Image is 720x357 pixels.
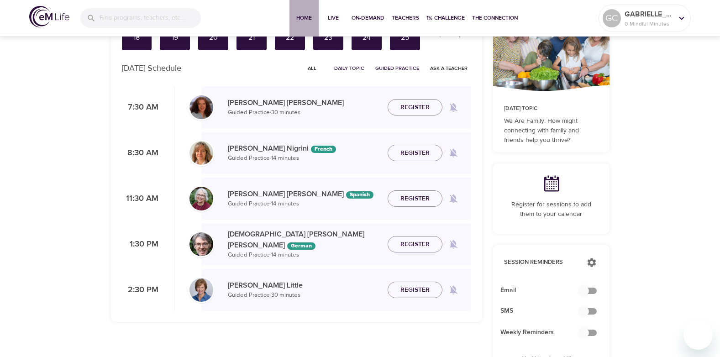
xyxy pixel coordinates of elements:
[126,32,148,43] div: 18
[301,64,323,73] span: All
[29,6,69,27] img: logo
[388,236,442,253] button: Register
[392,13,419,23] span: Teachers
[189,141,213,165] img: MelissaNigiri.jpg
[163,32,186,43] div: 19
[100,8,201,28] input: Find programs, teachers, etc...
[122,101,158,114] p: 7:30 AM
[279,32,301,43] div: 22
[388,190,442,207] button: Register
[122,193,158,205] p: 11:30 AM
[625,9,673,20] p: GABRIELLE_59911a
[228,108,380,117] p: Guided Practice · 30 minutes
[388,99,442,116] button: Register
[189,278,213,302] img: Kerry_Little_Headshot_min.jpg
[322,13,344,23] span: Live
[293,13,315,23] span: Home
[400,284,430,296] span: Register
[228,154,380,163] p: Guided Practice · 14 minutes
[504,116,599,145] p: We Are Family: How might connecting with family and friends help you thrive?
[472,13,518,23] span: The Connection
[430,64,468,73] span: Ask a Teacher
[311,146,336,153] div: The episodes in this programs will be in French
[228,189,380,199] p: [PERSON_NAME] [PERSON_NAME]
[287,242,315,250] div: The episodes in this programs will be in German
[228,97,380,108] p: [PERSON_NAME] [PERSON_NAME]
[122,62,181,74] p: [DATE] Schedule
[346,191,373,199] div: The episodes in this programs will be in Spanish
[426,13,465,23] span: 1% Challenge
[683,320,713,350] iframe: Button to launch messaging window
[442,96,464,118] span: Remind me when a class goes live every Monday at 7:30 AM
[500,328,588,337] span: Weekly Reminders
[122,147,158,159] p: 8:30 AM
[228,280,380,291] p: [PERSON_NAME] Little
[442,188,464,210] span: Remind me when a class goes live every Monday at 11:30 AM
[400,193,430,205] span: Register
[189,95,213,119] img: Cindy2%20031422%20blue%20filter%20hi-res.jpg
[355,32,378,43] div: 24
[625,20,673,28] p: 0 Mindful Minutes
[400,239,430,250] span: Register
[228,143,380,154] p: [PERSON_NAME] Nigrini
[400,102,430,113] span: Register
[189,187,213,210] img: Bernice_Moore_min.jpg
[228,251,380,260] p: Guided Practice · 14 minutes
[603,9,621,27] div: GC
[500,306,588,316] span: SMS
[298,61,327,75] button: All
[352,13,384,23] span: On-Demand
[442,233,464,255] span: Remind me when a class goes live every Monday at 1:30 PM
[388,282,442,299] button: Register
[500,286,588,295] span: Email
[394,32,416,43] div: 25
[442,142,464,164] span: Remind me when a class goes live every Monday at 8:30 AM
[228,199,380,209] p: Guided Practice · 14 minutes
[202,32,225,43] div: 20
[228,229,380,251] p: [DEMOGRAPHIC_DATA] [PERSON_NAME] [PERSON_NAME]
[240,32,263,43] div: 21
[331,61,368,75] button: Daily Topic
[189,232,213,256] img: Christian%20L%C3%BCtke%20W%C3%B6stmann.png
[504,258,578,267] p: Session Reminders
[372,61,423,75] button: Guided Practice
[504,105,599,113] p: [DATE] Topic
[334,64,364,73] span: Daily Topic
[504,200,599,219] p: Register for sessions to add them to your calendar
[317,32,340,43] div: 23
[442,279,464,301] span: Remind me when a class goes live every Monday at 2:30 PM
[375,64,419,73] span: Guided Practice
[122,284,158,296] p: 2:30 PM
[400,147,430,159] span: Register
[122,238,158,251] p: 1:30 PM
[228,291,380,300] p: Guided Practice · 30 minutes
[388,145,442,162] button: Register
[426,61,471,75] button: Ask a Teacher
